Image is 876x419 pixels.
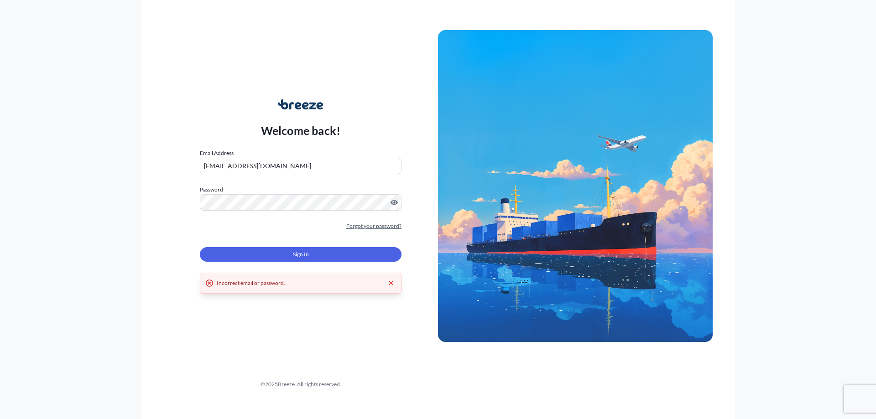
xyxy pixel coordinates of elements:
input: example@gmail.com [200,158,401,174]
button: Dismiss error [386,279,396,288]
label: Email Address [200,149,234,158]
div: Incorrect email or password. [217,279,285,288]
a: Forgot your password? [346,222,401,231]
button: Show password [391,199,398,206]
span: Sign In [293,250,309,259]
label: Password [200,185,401,194]
button: Sign In [200,247,401,262]
img: Ship illustration [438,30,713,342]
div: © 2025 Breeze. All rights reserved. [163,380,438,389]
p: Welcome back! [261,123,341,138]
